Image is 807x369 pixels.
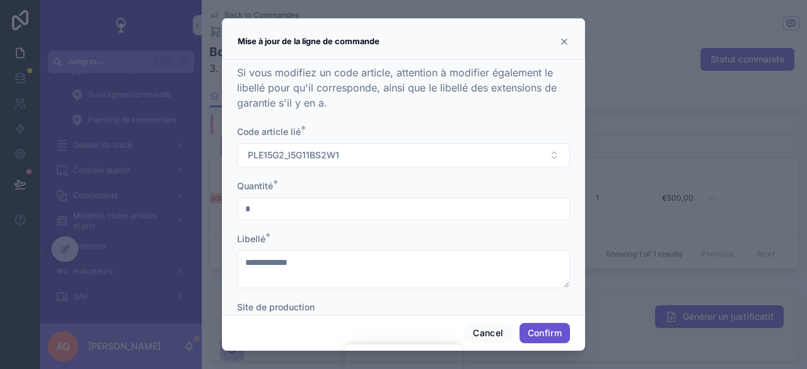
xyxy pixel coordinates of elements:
[237,126,301,137] span: Code article lié
[237,66,557,109] span: Si vous modifiez un code article, attention à modifier également le libellé pour qu'il correspond...
[520,323,570,343] button: Confirm
[237,143,570,167] button: Select Button
[465,323,511,343] button: Cancel
[237,180,273,191] span: Quantité
[248,149,339,161] span: PLE15G2_I5G11BS2W1
[237,233,265,244] span: Libellé
[237,302,315,312] span: Site de production
[238,34,380,49] h3: Mise à jour de la ligne de commande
